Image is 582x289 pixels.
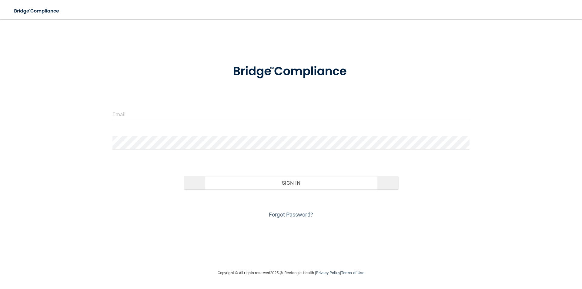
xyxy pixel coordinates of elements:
[220,56,362,87] img: bridge_compliance_login_screen.278c3ca4.svg
[184,176,398,190] button: Sign In
[316,271,340,275] a: Privacy Policy
[112,107,470,121] input: Email
[180,263,402,283] div: Copyright © All rights reserved 2025 @ Rectangle Health | |
[269,211,313,218] a: Forgot Password?
[341,271,364,275] a: Terms of Use
[9,5,65,17] img: bridge_compliance_login_screen.278c3ca4.svg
